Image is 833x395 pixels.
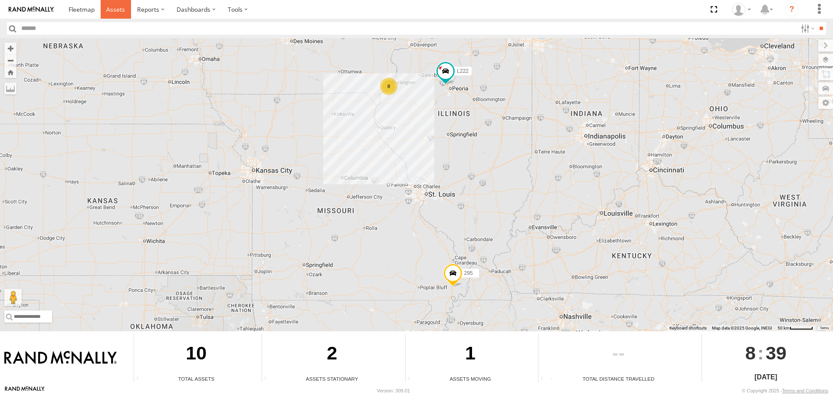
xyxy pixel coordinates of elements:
[406,334,535,375] div: 1
[702,334,830,372] div: :
[5,386,45,395] a: Visit our Website
[729,3,754,16] div: Brian Wooldridge
[785,3,799,16] i: ?
[538,376,551,382] div: Total distance travelled by all assets within specified date range and applied filters
[669,325,707,331] button: Keyboard shortcuts
[457,68,469,74] span: L222
[702,372,830,382] div: [DATE]
[262,334,402,375] div: 2
[4,289,22,306] button: Drag Pegman onto the map to open Street View
[4,351,117,366] img: Rand McNally
[742,388,828,393] div: © Copyright 2025 -
[797,22,816,35] label: Search Filter Options
[782,388,828,393] a: Terms and Conditions
[4,42,16,54] button: Zoom in
[766,334,787,372] span: 39
[377,388,410,393] div: Version: 309.01
[538,375,698,382] div: Total Distance Travelled
[406,376,419,382] div: Total number of assets current in transit.
[4,66,16,78] button: Zoom Home
[464,271,473,277] span: 295
[262,375,402,382] div: Assets Stationary
[818,97,833,109] label: Map Settings
[9,7,54,13] img: rand-logo.svg
[380,78,397,95] div: 8
[775,325,816,331] button: Map Scale: 50 km per 50 pixels
[134,375,258,382] div: Total Assets
[4,54,16,66] button: Zoom out
[406,375,535,382] div: Assets Moving
[745,334,756,372] span: 8
[777,326,790,330] span: 50 km
[134,334,258,375] div: 10
[712,326,772,330] span: Map data ©2025 Google, INEGI
[820,326,829,330] a: Terms (opens in new tab)
[262,376,275,382] div: Total number of assets current stationary.
[134,376,147,382] div: Total number of Enabled Assets
[4,82,16,95] label: Measure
